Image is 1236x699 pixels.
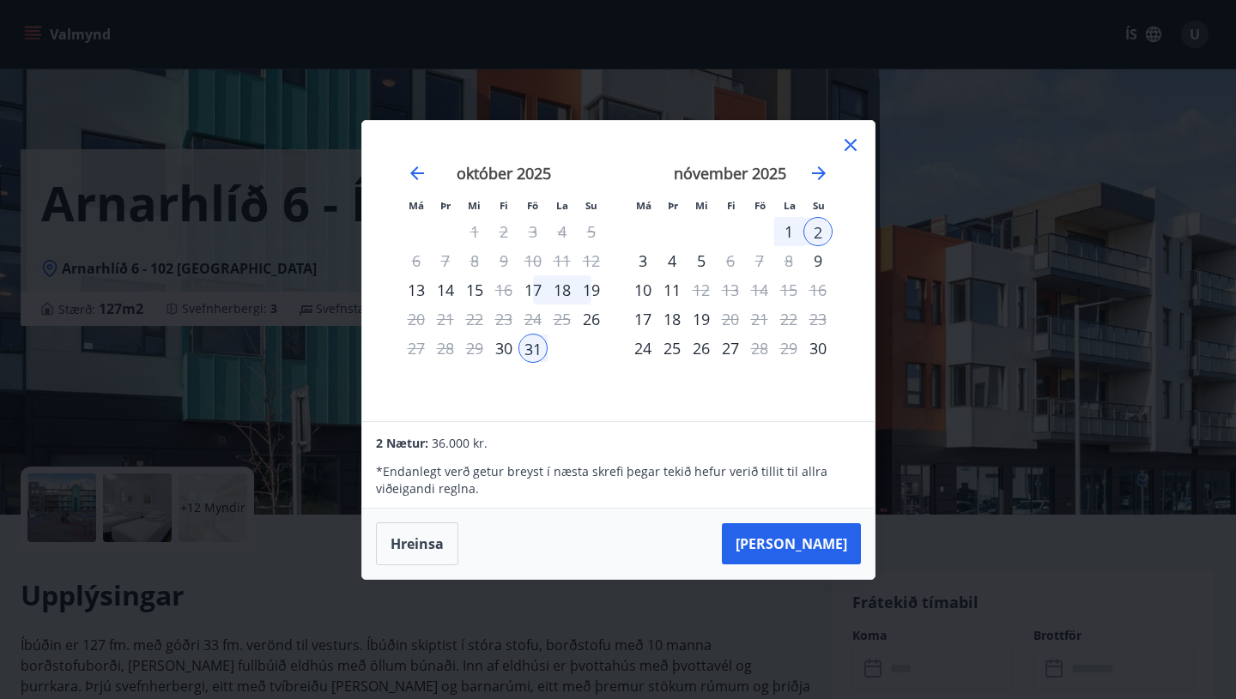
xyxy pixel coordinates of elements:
td: Not available. laugardagur, 11. október 2025 [548,246,577,275]
div: 31 [518,334,548,363]
td: Choose þriðjudagur, 18. nóvember 2025 as your check-in date. It’s available. [657,304,687,334]
div: 4 [657,246,687,275]
td: Choose sunnudagur, 19. október 2025 as your check-in date. It’s available. [577,275,606,304]
td: Not available. föstudagur, 14. nóvember 2025 [745,275,774,304]
td: Not available. þriðjudagur, 21. október 2025 [431,304,460,334]
div: Aðeins útritun í boði [402,304,431,334]
div: 25 [657,334,687,363]
small: Má [409,199,424,212]
button: [PERSON_NAME] [722,523,861,564]
td: Choose mánudagur, 17. nóvember 2025 as your check-in date. It’s available. [628,304,657,334]
td: Choose miðvikudagur, 26. nóvember 2025 as your check-in date. It’s available. [687,334,716,363]
td: Choose mánudagur, 24. nóvember 2025 as your check-in date. It’s available. [628,334,657,363]
small: Fi [727,199,736,212]
small: La [556,199,568,212]
small: Fi [500,199,508,212]
td: Not available. miðvikudagur, 8. október 2025 [460,246,489,275]
small: La [784,199,796,212]
td: Choose föstudagur, 17. október 2025 as your check-in date. It’s available. [518,275,548,304]
div: 5 [687,246,716,275]
span: 2 Nætur: [376,435,428,451]
td: Choose þriðjudagur, 4. nóvember 2025 as your check-in date. It’s available. [657,246,687,275]
td: Choose mánudagur, 27. október 2025 as your check-in date. It’s available. [402,334,431,363]
div: Aðeins útritun í boði [745,334,774,363]
td: Not available. föstudagur, 7. nóvember 2025 [745,246,774,275]
td: Not available. föstudagur, 10. október 2025 [518,246,548,275]
div: Calendar [383,142,854,401]
div: Aðeins útritun í boði [402,334,431,363]
div: Aðeins innritun í boði [518,275,548,304]
small: Su [585,199,597,212]
td: Not available. fimmtudagur, 2. október 2025 [489,217,518,246]
div: 18 [548,275,577,304]
td: Choose fimmtudagur, 16. október 2025 as your check-in date. It’s available. [489,275,518,304]
td: Choose fimmtudagur, 20. nóvember 2025 as your check-in date. It’s available. [716,304,745,334]
div: Aðeins útritun í boði [489,275,518,304]
td: Choose þriðjudagur, 14. október 2025 as your check-in date. It’s available. [431,275,460,304]
td: Not available. þriðjudagur, 7. október 2025 [431,246,460,275]
td: Not available. fimmtudagur, 23. október 2025 [489,304,518,334]
div: Aðeins innritun í boði [628,304,657,334]
div: 19 [577,275,606,304]
div: 27 [716,334,745,363]
strong: nóvember 2025 [674,163,786,184]
td: Not available. sunnudagur, 16. nóvember 2025 [803,275,833,304]
td: Not available. laugardagur, 8. nóvember 2025 [774,246,803,275]
td: Choose sunnudagur, 26. október 2025 as your check-in date. It’s available. [577,304,606,334]
td: Choose miðvikudagur, 5. nóvember 2025 as your check-in date. It’s available. [687,246,716,275]
td: Choose sunnudagur, 30. nóvember 2025 as your check-in date. It’s available. [803,334,833,363]
td: Not available. mánudagur, 6. október 2025 [402,246,431,275]
td: Not available. föstudagur, 21. nóvember 2025 [745,304,774,334]
td: Choose fimmtudagur, 30. október 2025 as your check-in date. It’s available. [489,334,518,363]
small: Þr [440,199,451,212]
td: Choose mánudagur, 20. október 2025 as your check-in date. It’s available. [402,304,431,334]
small: Su [813,199,825,212]
td: Not available. laugardagur, 15. nóvember 2025 [774,275,803,304]
strong: október 2025 [457,163,551,184]
div: Aðeins innritun í boði [803,246,833,275]
td: Not available. fimmtudagur, 9. október 2025 [489,246,518,275]
div: Aðeins innritun í boði [577,304,606,334]
div: Move backward to switch to the previous month. [407,163,427,184]
td: Not available. sunnudagur, 5. október 2025 [577,217,606,246]
div: 1 [774,217,803,246]
td: Selected as end date. sunnudagur, 2. nóvember 2025 [803,217,833,246]
td: Not available. þriðjudagur, 28. október 2025 [431,334,460,363]
td: Choose fimmtudagur, 6. nóvember 2025 as your check-in date. It’s available. [716,246,745,275]
td: Not available. laugardagur, 25. október 2025 [548,304,577,334]
div: 10 [628,275,657,304]
small: Mi [468,199,481,212]
td: Choose þriðjudagur, 25. nóvember 2025 as your check-in date. It’s available. [657,334,687,363]
div: 3 [628,246,657,275]
td: Choose mánudagur, 3. nóvember 2025 as your check-in date. It’s available. [628,246,657,275]
div: Aðeins innritun í boði [803,334,833,363]
div: Aðeins innritun í boði [402,275,431,304]
div: 2 [803,217,833,246]
td: Choose föstudagur, 28. nóvember 2025 as your check-in date. It’s available. [745,334,774,363]
td: Not available. laugardagur, 4. október 2025 [548,217,577,246]
div: 15 [460,275,489,304]
td: Not available. miðvikudagur, 22. október 2025 [460,304,489,334]
div: 18 [657,304,687,334]
td: Not available. miðvikudagur, 29. október 2025 [460,334,489,363]
small: Fö [527,199,538,212]
small: Þr [668,199,678,212]
td: Choose sunnudagur, 9. nóvember 2025 as your check-in date. It’s available. [803,246,833,275]
div: 26 [687,334,716,363]
td: Not available. fimmtudagur, 13. nóvember 2025 [716,275,745,304]
div: Aðeins útritun í boði [687,275,716,304]
td: Not available. laugardagur, 29. nóvember 2025 [774,334,803,363]
small: Fö [754,199,766,212]
div: 11 [657,275,687,304]
td: Not available. laugardagur, 22. nóvember 2025 [774,304,803,334]
td: Choose mánudagur, 13. október 2025 as your check-in date. It’s available. [402,275,431,304]
td: Choose mánudagur, 10. nóvember 2025 as your check-in date. It’s available. [628,275,657,304]
div: Aðeins innritun í boði [628,334,657,363]
div: 14 [431,275,460,304]
td: Not available. sunnudagur, 23. nóvember 2025 [803,304,833,334]
div: Aðeins útritun í boði [716,304,745,334]
td: Not available. miðvikudagur, 1. október 2025 [460,217,489,246]
div: Aðeins útritun í boði [716,246,745,275]
span: 36.000 kr. [432,435,488,451]
div: Move forward to switch to the next month. [809,163,829,184]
